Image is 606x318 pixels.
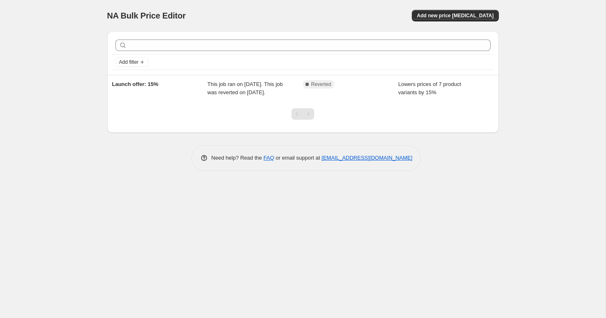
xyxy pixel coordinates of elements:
span: or email support at [274,155,322,161]
span: Add new price [MEDICAL_DATA] [417,12,493,19]
a: [EMAIL_ADDRESS][DOMAIN_NAME] [322,155,412,161]
span: Lowers prices of 7 product variants by 15% [398,81,461,95]
a: FAQ [263,155,274,161]
span: Need help? Read the [211,155,264,161]
nav: Pagination [291,108,314,120]
span: Reverted [311,81,331,88]
span: This job ran on [DATE]. This job was reverted on [DATE]. [207,81,283,95]
span: Launch offer: 15% [112,81,159,87]
span: Add filter [119,59,139,65]
button: Add new price [MEDICAL_DATA] [412,10,498,21]
span: NA Bulk Price Editor [107,11,186,20]
button: Add filter [115,57,148,67]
